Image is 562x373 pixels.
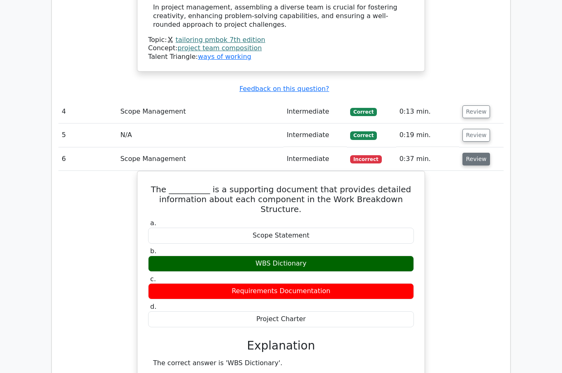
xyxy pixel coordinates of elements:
td: 0:19 min. [396,124,459,147]
div: Scope Statement [148,228,414,244]
div: Requirements Documentation [148,283,414,299]
button: Review [462,129,490,142]
td: Scope Management [117,147,283,171]
td: 5 [58,124,117,147]
td: Intermediate [283,100,347,124]
h3: Explanation [153,339,409,353]
div: Project Charter [148,311,414,327]
span: c. [150,275,156,283]
td: 0:37 min. [396,147,459,171]
h5: The __________ is a supporting document that provides detailed information about each component i... [147,184,415,214]
div: WBS Dictionary [148,256,414,272]
span: d. [150,303,156,310]
td: 4 [58,100,117,124]
div: Topic: [148,36,414,44]
span: Incorrect [350,155,382,163]
a: ways of working [198,53,251,61]
a: tailoring pmbok 7th edition [176,36,265,44]
div: Talent Triangle: [148,36,414,61]
td: Intermediate [283,147,347,171]
span: b. [150,247,156,255]
a: Feedback on this question? [239,85,329,93]
td: 0:13 min. [396,100,459,124]
td: Intermediate [283,124,347,147]
a: project team composition [178,44,262,52]
div: Concept: [148,44,414,53]
button: Review [462,153,490,166]
td: N/A [117,124,283,147]
td: Scope Management [117,100,283,124]
span: a. [150,219,156,227]
span: Correct [350,108,377,116]
td: 6 [58,147,117,171]
span: Correct [350,131,377,140]
button: Review [462,105,490,118]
